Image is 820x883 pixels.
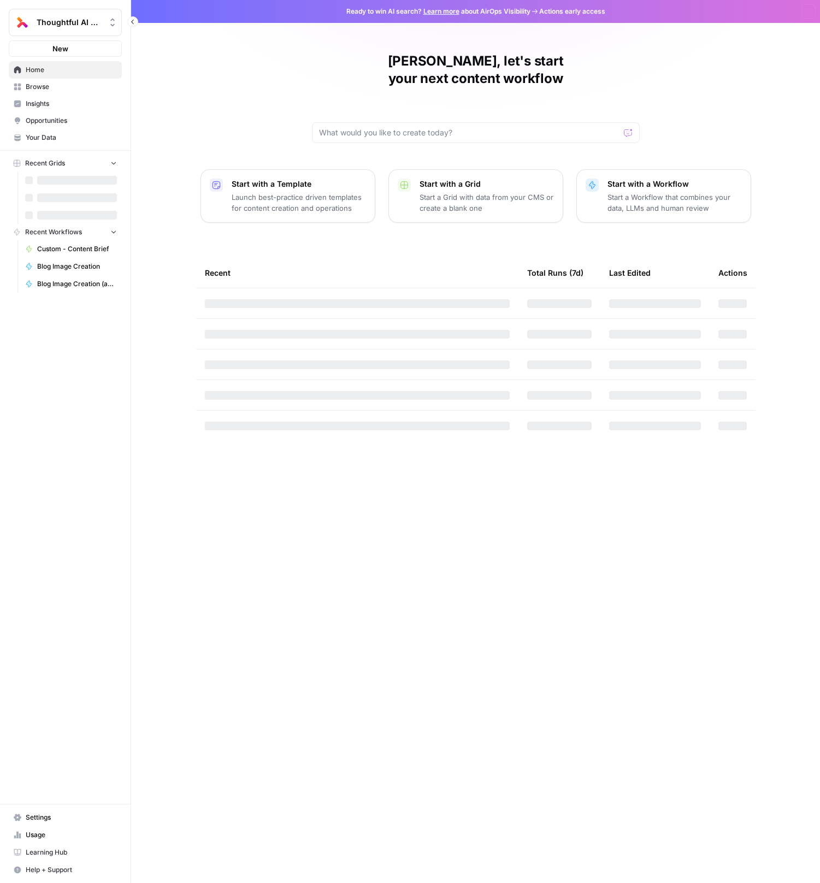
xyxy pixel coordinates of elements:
[20,240,122,258] a: Custom - Content Brief
[205,258,510,288] div: Recent
[232,192,366,214] p: Launch best-practice driven templates for content creation and operations
[423,7,459,15] a: Learn more
[232,179,366,189] p: Start with a Template
[37,17,103,28] span: Thoughtful AI Content Engine
[20,275,122,293] a: Blog Image Creation (ad hoc)
[312,52,640,87] h1: [PERSON_NAME], let's start your next content workflow
[26,865,117,875] span: Help + Support
[25,158,65,168] span: Recent Grids
[9,826,122,844] a: Usage
[37,279,117,289] span: Blog Image Creation (ad hoc)
[576,169,751,223] button: Start with a WorkflowStart a Workflow that combines your data, LLMs and human review
[26,830,117,840] span: Usage
[9,224,122,240] button: Recent Workflows
[37,262,117,271] span: Blog Image Creation
[26,65,117,75] span: Home
[26,116,117,126] span: Opportunities
[9,95,122,112] a: Insights
[9,9,122,36] button: Workspace: Thoughtful AI Content Engine
[9,40,122,57] button: New
[319,127,620,138] input: What would you like to create today?
[9,129,122,146] a: Your Data
[388,169,563,223] button: Start with a GridStart a Grid with data from your CMS or create a blank one
[20,258,122,275] a: Blog Image Creation
[9,112,122,129] a: Opportunities
[52,43,68,54] span: New
[9,78,122,96] a: Browse
[609,258,651,288] div: Last Edited
[13,13,32,32] img: Thoughtful AI Content Engine Logo
[718,258,747,288] div: Actions
[25,227,82,237] span: Recent Workflows
[527,258,583,288] div: Total Runs (7d)
[26,99,117,109] span: Insights
[37,244,117,254] span: Custom - Content Brief
[607,179,742,189] p: Start with a Workflow
[539,7,605,16] span: Actions early access
[200,169,375,223] button: Start with a TemplateLaunch best-practice driven templates for content creation and operations
[9,809,122,826] a: Settings
[420,192,554,214] p: Start a Grid with data from your CMS or create a blank one
[420,179,554,189] p: Start with a Grid
[607,192,742,214] p: Start a Workflow that combines your data, LLMs and human review
[26,813,117,822] span: Settings
[26,82,117,92] span: Browse
[26,133,117,143] span: Your Data
[9,155,122,171] button: Recent Grids
[26,848,117,857] span: Learning Hub
[9,844,122,861] a: Learning Hub
[9,61,122,79] a: Home
[346,7,530,16] span: Ready to win AI search? about AirOps Visibility
[9,861,122,879] button: Help + Support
